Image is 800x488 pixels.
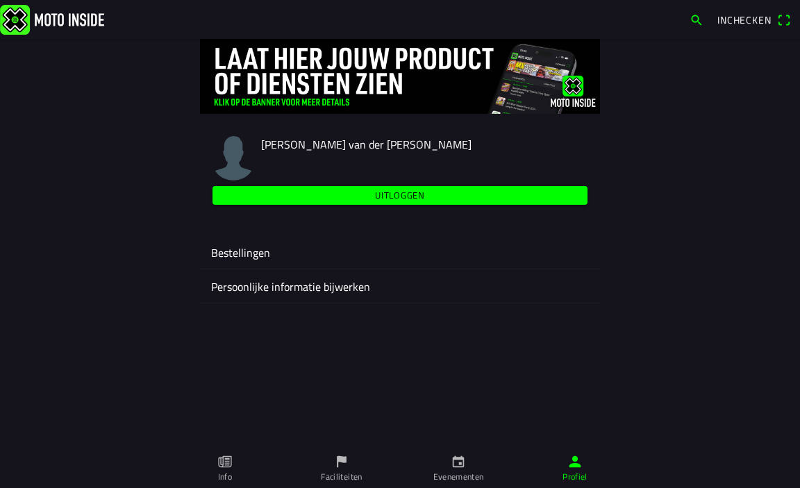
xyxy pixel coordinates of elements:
img: moto-inside-avatar.png [211,136,256,180]
ion-icon: person [567,454,583,469]
ion-icon: calendar [451,454,466,469]
ion-label: Evenementen [433,471,484,483]
ion-icon: paper [217,454,233,469]
ion-label: Info [218,471,232,483]
span: Inchecken [717,12,772,27]
ion-label: Profiel [562,471,587,483]
img: 4Lg0uCZZgYSq9MW2zyHRs12dBiEH1AZVHKMOLPl0.jpg [200,39,600,114]
ion-label: Bestellingen [211,244,589,261]
ion-button: Uitloggen [212,186,587,205]
ion-icon: flag [334,454,349,469]
span: [PERSON_NAME] van der [PERSON_NAME] [261,136,472,153]
ion-label: Persoonlijke informatie bijwerken [211,278,589,295]
a: search [683,8,710,31]
ion-label: Faciliteiten [321,471,362,483]
a: Incheckenqr scanner [710,8,797,31]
